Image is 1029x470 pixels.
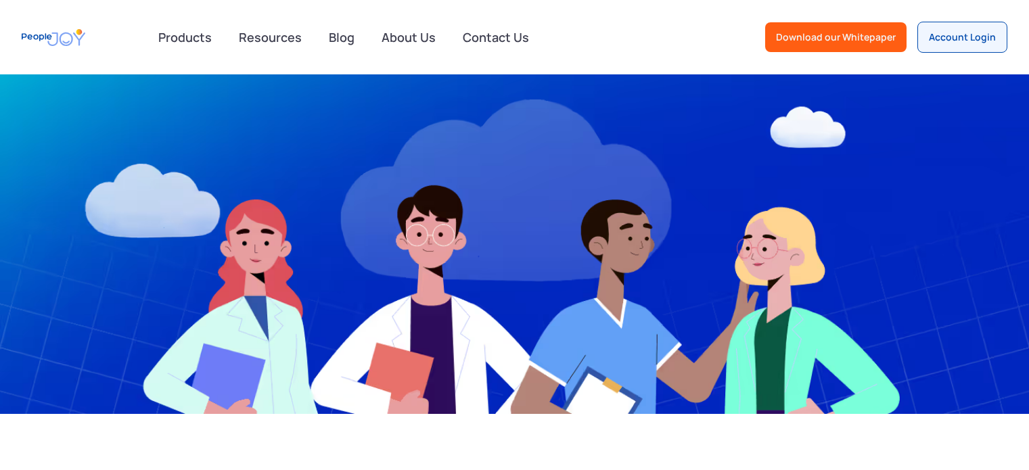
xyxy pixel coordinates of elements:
a: Download our Whitepaper [765,22,907,52]
a: Resources [231,22,310,52]
a: Contact Us [455,22,537,52]
div: Download our Whitepaper [776,30,896,44]
a: Account Login [917,22,1007,53]
a: About Us [373,22,444,52]
a: Blog [321,22,363,52]
div: Account Login [929,30,996,44]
